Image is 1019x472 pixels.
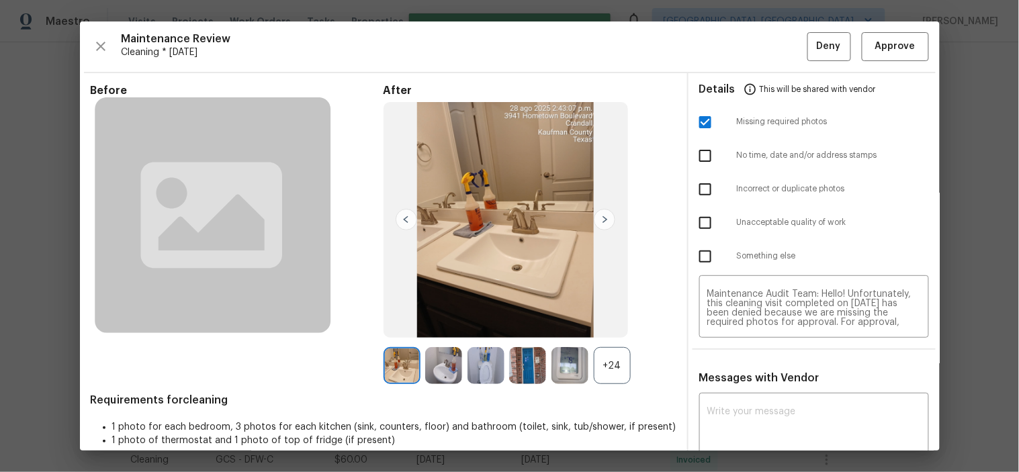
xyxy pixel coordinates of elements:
span: Something else [737,250,929,262]
div: Unacceptable quality of work [689,206,940,240]
span: Missing required photos [737,116,929,128]
span: Incorrect or duplicate photos [737,183,929,195]
textarea: Maintenance Audit Team: Hello! Unfortunately, this cleaning visit completed on [DATE] has been de... [707,289,921,327]
span: Details [699,73,736,105]
span: Unacceptable quality of work [737,217,929,228]
div: Missing required photos [689,105,940,139]
span: This will be shared with vendor [760,73,876,105]
div: Something else [689,240,940,273]
span: Cleaning * [DATE] [122,46,807,59]
img: right-chevron-button-url [594,209,615,230]
span: Requirements for cleaning [91,393,676,407]
span: Before [91,84,384,97]
div: Incorrect or duplicate photos [689,173,940,206]
img: left-chevron-button-url [396,209,417,230]
button: Approve [862,32,929,61]
span: No time, date and/or address stamps [737,150,929,161]
li: 1 photo of thermostat and 1 photo of top of fridge (if present) [112,434,676,447]
span: Messages with Vendor [699,373,819,383]
li: 1 photo for each bedroom, 3 photos for each kitchen (sink, counters, floor) and bathroom (toilet,... [112,420,676,434]
span: Maintenance Review [122,32,807,46]
span: Deny [817,38,841,55]
span: After [384,84,676,97]
span: Approve [875,38,916,55]
div: +24 [594,347,631,384]
div: No time, date and/or address stamps [689,139,940,173]
button: Deny [807,32,851,61]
